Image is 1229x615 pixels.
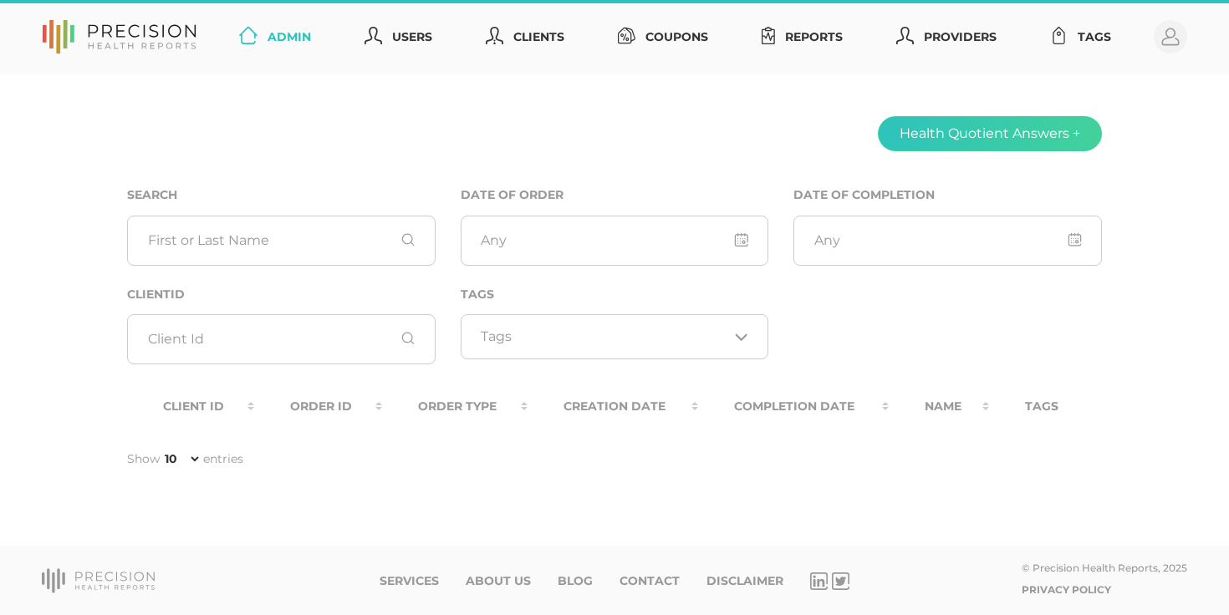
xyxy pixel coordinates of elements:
th: Client ID [127,388,254,425]
a: Users [358,22,439,53]
a: Blog [558,574,593,588]
a: Admin [232,22,318,53]
a: Reports [755,22,849,53]
a: Providers [890,22,1003,53]
a: Disclaimer [706,574,783,588]
th: Order ID [254,388,382,425]
input: Client Id [127,314,436,364]
th: Order Type [382,388,528,425]
input: Any [793,216,1102,266]
a: Clients [479,22,571,53]
th: Creation Date [528,388,698,425]
input: Search for option [481,328,728,345]
input: Any [461,216,769,266]
th: Name [889,388,990,425]
label: Show entries [127,450,243,468]
div: Search for option [461,314,769,359]
label: Tags [461,287,494,302]
label: Date of Order [461,188,564,202]
button: Health Quotient Answers + [878,116,1102,151]
a: Privacy Policy [1022,583,1111,596]
label: Search [127,188,177,202]
label: Date of Completion [793,188,935,202]
input: First or Last Name [127,216,436,266]
label: ClientId [127,287,185,302]
div: © Precision Health Reports, 2025 [1022,562,1187,574]
a: Contact [620,574,680,588]
a: About Us [466,574,531,588]
th: Tags [989,388,1102,425]
a: Tags [1043,22,1118,53]
th: Completion Date [698,388,889,425]
a: Coupons [611,22,715,53]
a: Services [380,574,439,588]
select: Showentries [161,450,201,467]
